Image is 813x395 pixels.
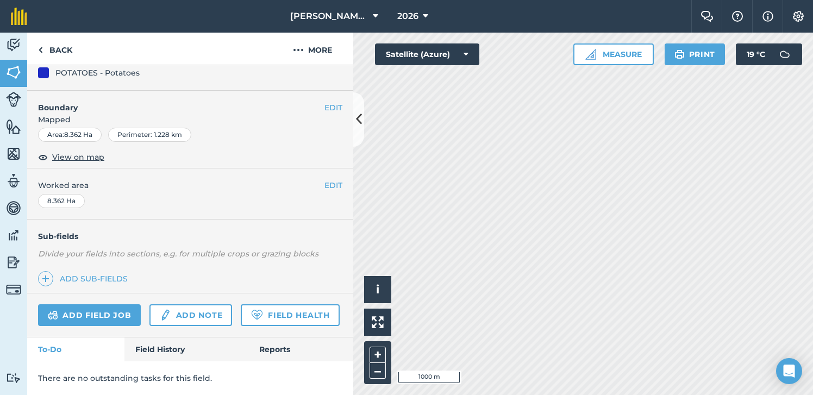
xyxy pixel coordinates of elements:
[38,151,48,164] img: svg+xml;base64,PHN2ZyB4bWxucz0iaHR0cDovL3d3dy53My5vcmcvMjAwMC9zdmciIHdpZHRoPSIxOCIgaGVpZ2h0PSIyNC...
[736,43,802,65] button: 19 °C
[293,43,304,57] img: svg+xml;base64,PHN2ZyB4bWxucz0iaHR0cDovL3d3dy53My5vcmcvMjAwMC9zdmciIHdpZHRoPSIyMCIgaGVpZ2h0PSIyNC...
[6,146,21,162] img: svg+xml;base64,PHN2ZyB4bWxucz0iaHR0cDovL3d3dy53My5vcmcvMjAwMC9zdmciIHdpZHRoPSI1NiIgaGVpZ2h0PSI2MC...
[27,230,353,242] h4: Sub-fields
[38,271,132,286] a: Add sub-fields
[38,43,43,57] img: svg+xml;base64,PHN2ZyB4bWxucz0iaHR0cDovL3d3dy53My5vcmcvMjAwMC9zdmciIHdpZHRoPSI5IiBoZWlnaHQ9IjI0Ii...
[159,309,171,322] img: svg+xml;base64,PD94bWwgdmVyc2lvbj0iMS4wIiBlbmNvZGluZz0idXRmLTgiPz4KPCEtLSBHZW5lcmF0b3I6IEFkb2JlIE...
[27,33,83,65] a: Back
[375,43,479,65] button: Satellite (Azure)
[248,337,353,361] a: Reports
[38,128,102,142] div: Area : 8.362 Ha
[124,337,248,361] a: Field History
[774,43,796,65] img: svg+xml;base64,PD94bWwgdmVyc2lvbj0iMS4wIiBlbmNvZGluZz0idXRmLTgiPz4KPCEtLSBHZW5lcmF0b3I6IEFkb2JlIE...
[27,114,353,126] span: Mapped
[665,43,726,65] button: Print
[585,49,596,60] img: Ruler icon
[149,304,232,326] a: Add note
[324,179,342,191] button: EDIT
[747,43,765,65] span: 19 ° C
[48,309,58,322] img: svg+xml;base64,PD94bWwgdmVyc2lvbj0iMS4wIiBlbmNvZGluZz0idXRmLTgiPz4KPCEtLSBHZW5lcmF0b3I6IEFkb2JlIE...
[290,10,368,23] span: [PERSON_NAME] Ltd.
[38,194,85,208] div: 8.362 Ha
[241,304,339,326] a: Field Health
[6,37,21,53] img: svg+xml;base64,PD94bWwgdmVyc2lvbj0iMS4wIiBlbmNvZGluZz0idXRmLTgiPz4KPCEtLSBHZW5lcmF0b3I6IEFkb2JlIE...
[6,254,21,271] img: svg+xml;base64,PD94bWwgdmVyc2lvbj0iMS4wIiBlbmNvZGluZz0idXRmLTgiPz4KPCEtLSBHZW5lcmF0b3I6IEFkb2JlIE...
[272,33,353,65] button: More
[324,102,342,114] button: EDIT
[376,283,379,296] span: i
[108,128,191,142] div: Perimeter : 1.228 km
[370,363,386,379] button: –
[27,337,124,361] a: To-Do
[38,304,141,326] a: Add field job
[38,249,318,259] em: Divide your fields into sections, e.g. for multiple crops or grazing blocks
[38,372,342,384] p: There are no outstanding tasks for this field.
[397,10,418,23] span: 2026
[6,92,21,107] img: svg+xml;base64,PD94bWwgdmVyc2lvbj0iMS4wIiBlbmNvZGluZz0idXRmLTgiPz4KPCEtLSBHZW5lcmF0b3I6IEFkb2JlIE...
[6,173,21,189] img: svg+xml;base64,PD94bWwgdmVyc2lvbj0iMS4wIiBlbmNvZGluZz0idXRmLTgiPz4KPCEtLSBHZW5lcmF0b3I6IEFkb2JlIE...
[372,316,384,328] img: Four arrows, one pointing top left, one top right, one bottom right and the last bottom left
[38,151,104,164] button: View on map
[370,347,386,363] button: +
[701,11,714,22] img: Two speech bubbles overlapping with the left bubble in the forefront
[6,118,21,135] img: svg+xml;base64,PHN2ZyB4bWxucz0iaHR0cDovL3d3dy53My5vcmcvMjAwMC9zdmciIHdpZHRoPSI1NiIgaGVpZ2h0PSI2MC...
[52,151,104,163] span: View on map
[6,373,21,383] img: svg+xml;base64,PD94bWwgdmVyc2lvbj0iMS4wIiBlbmNvZGluZz0idXRmLTgiPz4KPCEtLSBHZW5lcmF0b3I6IEFkb2JlIE...
[6,227,21,243] img: svg+xml;base64,PD94bWwgdmVyc2lvbj0iMS4wIiBlbmNvZGluZz0idXRmLTgiPz4KPCEtLSBHZW5lcmF0b3I6IEFkb2JlIE...
[6,64,21,80] img: svg+xml;base64,PHN2ZyB4bWxucz0iaHR0cDovL3d3dy53My5vcmcvMjAwMC9zdmciIHdpZHRoPSI1NiIgaGVpZ2h0PSI2MC...
[573,43,654,65] button: Measure
[55,67,140,79] div: POTATOES - Potatoes
[731,11,744,22] img: A question mark icon
[364,276,391,303] button: i
[762,10,773,23] img: svg+xml;base64,PHN2ZyB4bWxucz0iaHR0cDovL3d3dy53My5vcmcvMjAwMC9zdmciIHdpZHRoPSIxNyIgaGVpZ2h0PSIxNy...
[792,11,805,22] img: A cog icon
[42,272,49,285] img: svg+xml;base64,PHN2ZyB4bWxucz0iaHR0cDovL3d3dy53My5vcmcvMjAwMC9zdmciIHdpZHRoPSIxNCIgaGVpZ2h0PSIyNC...
[674,48,685,61] img: svg+xml;base64,PHN2ZyB4bWxucz0iaHR0cDovL3d3dy53My5vcmcvMjAwMC9zdmciIHdpZHRoPSIxOSIgaGVpZ2h0PSIyNC...
[6,282,21,297] img: svg+xml;base64,PD94bWwgdmVyc2lvbj0iMS4wIiBlbmNvZGluZz0idXRmLTgiPz4KPCEtLSBHZW5lcmF0b3I6IEFkb2JlIE...
[38,179,342,191] span: Worked area
[11,8,27,25] img: fieldmargin Logo
[6,200,21,216] img: svg+xml;base64,PD94bWwgdmVyc2lvbj0iMS4wIiBlbmNvZGluZz0idXRmLTgiPz4KPCEtLSBHZW5lcmF0b3I6IEFkb2JlIE...
[27,91,324,114] h4: Boundary
[776,358,802,384] div: Open Intercom Messenger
